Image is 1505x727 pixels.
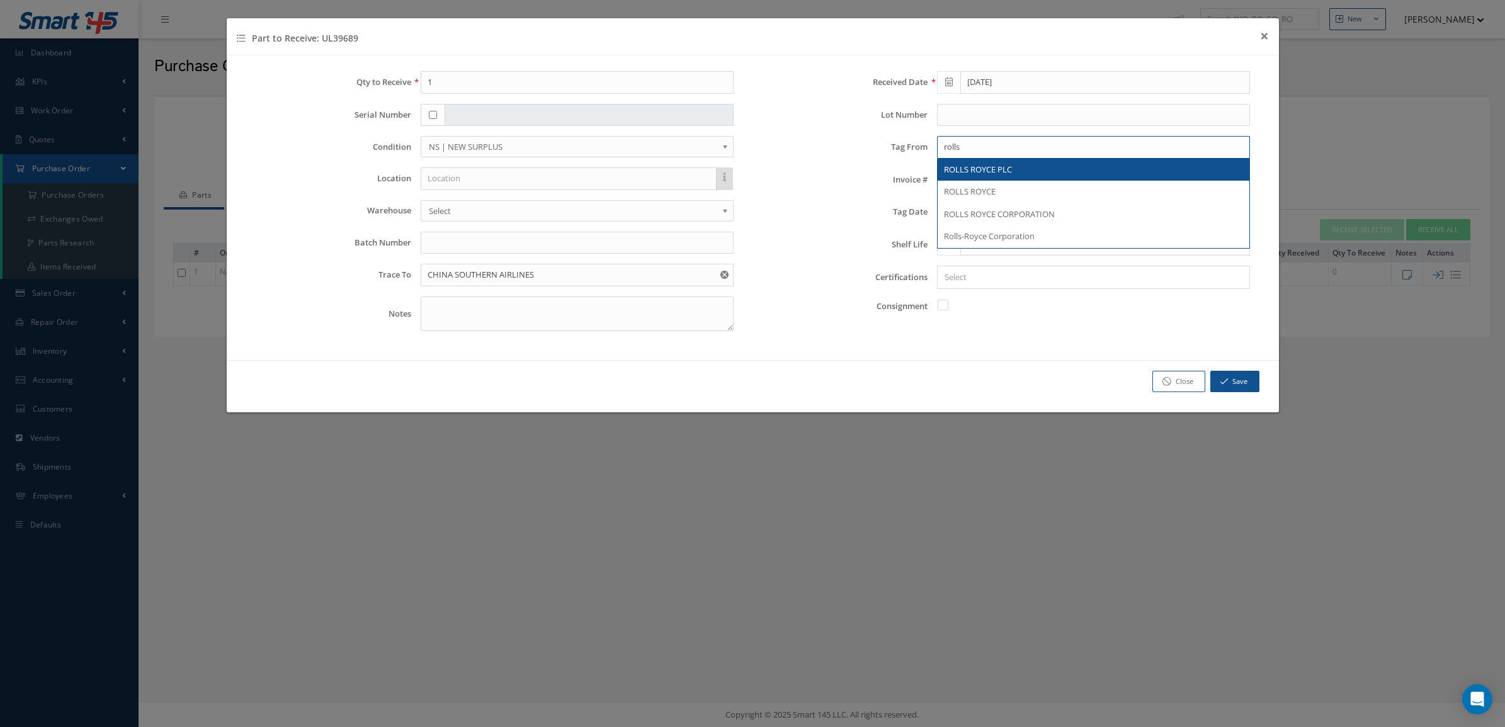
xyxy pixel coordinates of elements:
button: Save [1210,371,1259,393]
label: Tag From [762,142,928,152]
label: Invoice # [762,175,928,184]
label: Certifications [762,273,928,282]
button: Reset [718,264,734,286]
label: Batch Number [246,238,411,247]
label: Qty to Receive [246,77,411,87]
span: ROLLS ROYCE [944,186,996,197]
label: Consignment [762,302,928,311]
input: Location [421,167,717,190]
h4: Part to Receive: UL39689 [237,31,358,45]
input: Search for option [939,271,1242,284]
span: × [1260,25,1269,46]
label: Lot Number [762,110,928,120]
span: Select [429,203,717,218]
svg: Reset [720,271,729,279]
label: Location [246,174,411,183]
div: Open Intercom Messenger [1462,684,1492,714]
input: Tag From [937,136,1250,159]
label: Trace To [246,270,411,279]
label: Condition [246,142,411,152]
span: NS | NEW SURPLUS [429,139,717,154]
label: Shelf Life [762,240,928,249]
label: Warehouse [246,206,411,215]
label: Serial Number [246,110,411,120]
label: Notes [246,309,411,318]
span: ROLLS ROYCE PLC [944,164,1012,175]
label: Received Date [762,77,928,87]
span: Rolls-Royce Corporation [944,230,1035,242]
span: ROLLS ROYCE CORPORATION [944,208,1055,220]
input: Trace To [421,264,734,286]
a: Close [1152,371,1205,393]
label: Tag Date [762,207,928,217]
